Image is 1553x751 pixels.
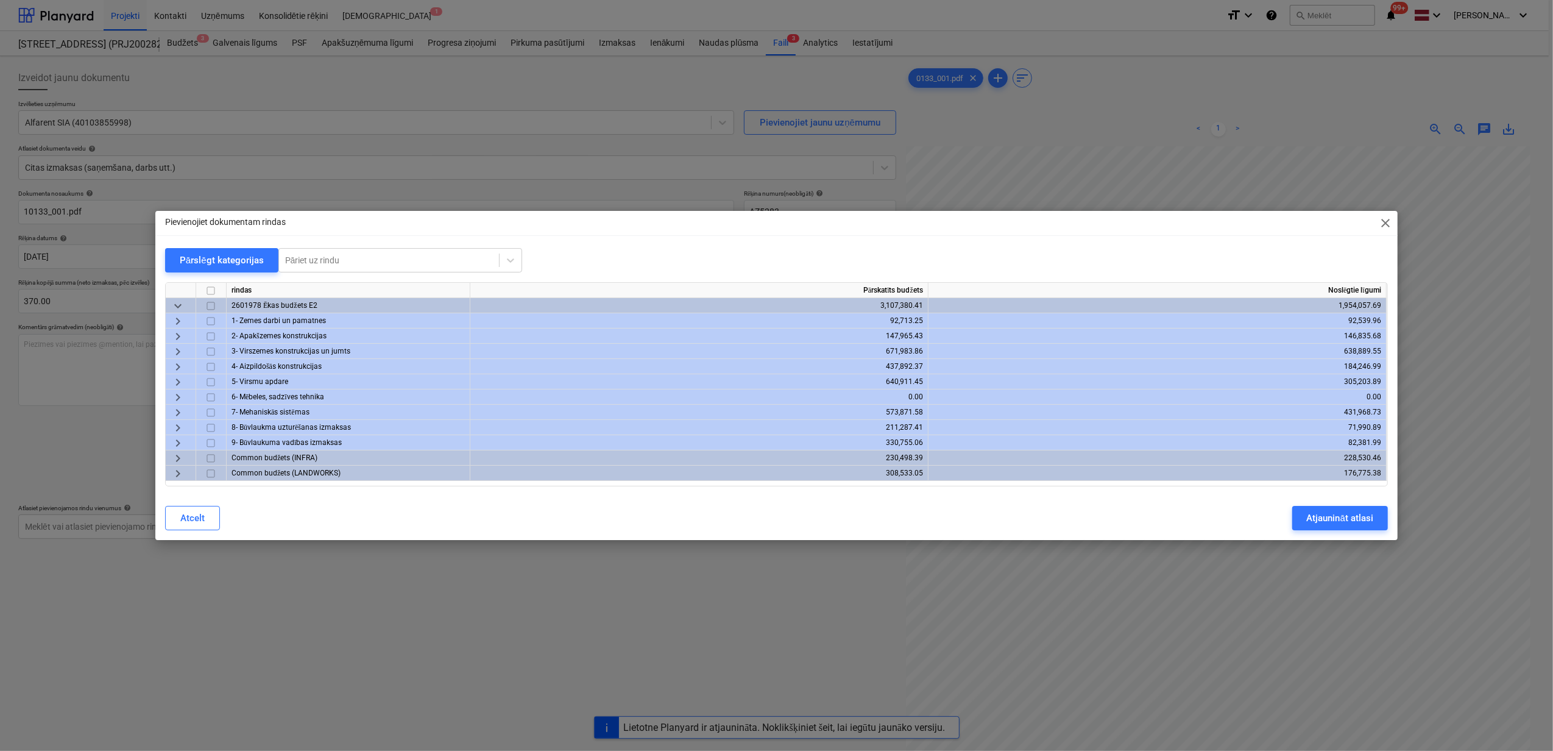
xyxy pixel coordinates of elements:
button: Atcelt [165,506,220,530]
div: 3,107,380.41 [475,298,923,313]
button: Atjaunināt atlasi [1292,506,1388,530]
span: keyboard_arrow_right [171,405,185,420]
div: 147,965.43 [475,329,923,344]
div: Pārslēgt kategorijas [180,252,264,268]
span: 2601978 Ēkas budžets E2 [232,301,317,310]
div: 1,954,057.69 [933,298,1381,313]
div: 228,530.46 [933,450,1381,466]
span: keyboard_arrow_right [171,360,185,374]
span: 4- Aizpildošās konstrukcijas [232,362,322,371]
div: 0.00 [933,390,1381,405]
span: keyboard_arrow_down [171,299,185,313]
div: Pārskatīts budžets [470,283,929,298]
span: 9- Būvlaukuma vadības izmaksas [232,438,342,447]
div: 82,381.99 [933,435,1381,450]
span: 2- Apakšzemes konstrukcijas [232,332,327,340]
span: 8- Būvlaukma uzturēšanas izmaksas [232,423,351,432]
div: 573,871.58 [475,405,923,420]
div: 431,968.73 [933,405,1381,420]
div: 638,889.55 [933,344,1381,359]
div: 0.00 [475,390,923,405]
div: Atcelt [180,510,205,526]
span: keyboard_arrow_right [171,329,185,344]
span: keyboard_arrow_right [171,466,185,481]
span: 3- Virszemes konstrukcijas un jumts [232,347,350,355]
div: 71,990.89 [933,420,1381,435]
div: 184,246.99 [933,359,1381,374]
span: 7- Mehaniskās sistēmas [232,408,310,416]
div: Atjaunināt atlasi [1307,510,1373,526]
div: 92,713.25 [475,313,923,329]
div: 330,755.06 [475,435,923,450]
span: keyboard_arrow_right [171,314,185,329]
span: keyboard_arrow_right [171,375,185,390]
div: 92,539.96 [933,313,1381,329]
p: Pievienojiet dokumentam rindas [165,216,286,229]
div: 305,203.89 [933,374,1381,390]
button: Pārslēgt kategorijas [165,248,278,272]
span: 6- Mēbeles, sadzīves tehnika [232,393,324,401]
div: Noslēgtie līgumi [929,283,1387,298]
span: keyboard_arrow_right [171,344,185,359]
span: 5- Virsmu apdare [232,377,288,386]
div: 437,892.37 [475,359,923,374]
span: Common budžets (INFRA) [232,454,317,462]
div: 176,775.38 [933,466,1381,481]
span: keyboard_arrow_right [171,436,185,450]
div: 146,835.68 [933,329,1381,344]
div: 230,498.39 [475,450,923,466]
span: keyboard_arrow_right [171,451,185,466]
div: 640,911.45 [475,374,923,390]
div: 308,533.05 [475,466,923,481]
div: 211,287.41 [475,420,923,435]
span: 1- Zemes darbi un pamatnes [232,316,326,325]
span: close [1378,216,1393,230]
div: rindas [227,283,470,298]
span: Common budžets (LANDWORKS) [232,469,341,477]
span: keyboard_arrow_right [171,390,185,405]
div: 671,983.86 [475,344,923,359]
span: keyboard_arrow_right [171,421,185,435]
